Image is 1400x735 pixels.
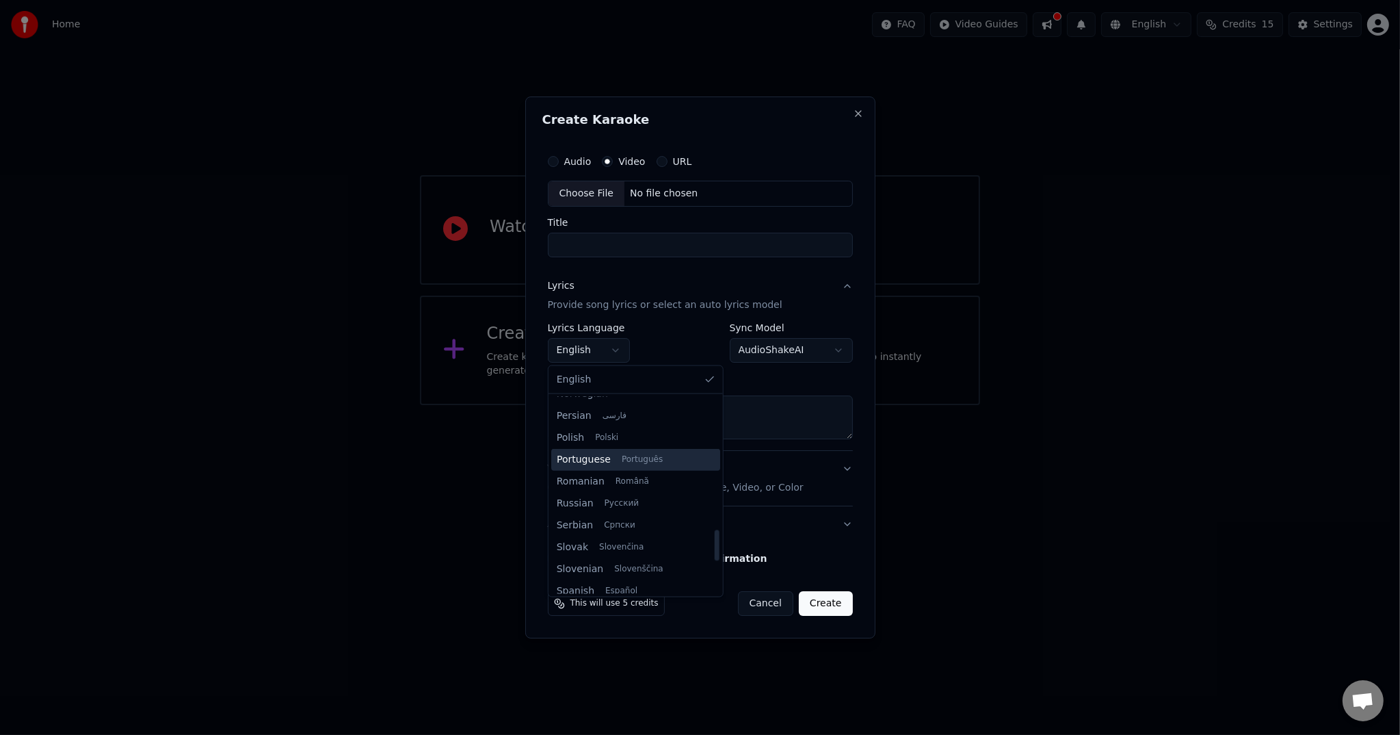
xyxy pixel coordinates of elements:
[599,542,644,553] span: Slovenčina
[614,564,663,575] span: Slovenščina
[622,454,663,465] span: Português
[605,498,639,509] span: Русский
[557,519,593,532] span: Serbian
[557,563,603,576] span: Slovenian
[557,387,608,401] span: Norwegian
[557,431,584,445] span: Polish
[604,520,635,531] span: Српски
[557,373,592,387] span: English
[557,541,588,554] span: Slovak
[616,476,649,487] span: Română
[557,497,594,511] span: Russian
[557,475,605,489] span: Romanian
[557,453,611,467] span: Portuguese
[557,584,594,598] span: Spanish
[595,433,618,443] span: Polski
[557,409,592,423] span: Persian
[619,389,642,400] span: Norsk
[603,411,626,422] span: فارسی
[605,586,637,597] span: Español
